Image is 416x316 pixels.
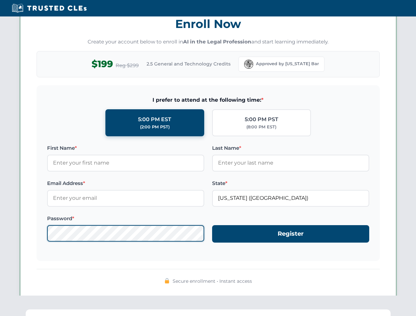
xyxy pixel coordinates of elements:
[47,190,204,206] input: Enter your email
[212,190,369,206] input: Florida (FL)
[37,13,380,34] h3: Enroll Now
[212,179,369,187] label: State
[92,57,113,71] span: $199
[164,278,170,283] img: 🔒
[47,155,204,171] input: Enter your first name
[212,155,369,171] input: Enter your last name
[116,62,139,69] span: Reg $299
[140,124,170,130] div: (2:00 PM PST)
[256,61,319,67] span: Approved by [US_STATE] Bar
[212,144,369,152] label: Last Name
[10,3,89,13] img: Trusted CLEs
[183,39,251,45] strong: AI in the Legal Profession
[212,225,369,243] button: Register
[173,277,252,285] span: Secure enrollment • Instant access
[37,38,380,46] p: Create your account below to enroll in and start learning immediately.
[47,215,204,223] label: Password
[47,96,369,104] span: I prefer to attend at the following time:
[47,144,204,152] label: First Name
[47,179,204,187] label: Email Address
[147,60,231,67] span: 2.5 General and Technology Credits
[244,60,253,69] img: Florida Bar
[138,115,171,124] div: 5:00 PM EST
[245,115,278,124] div: 5:00 PM PST
[246,124,276,130] div: (8:00 PM EST)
